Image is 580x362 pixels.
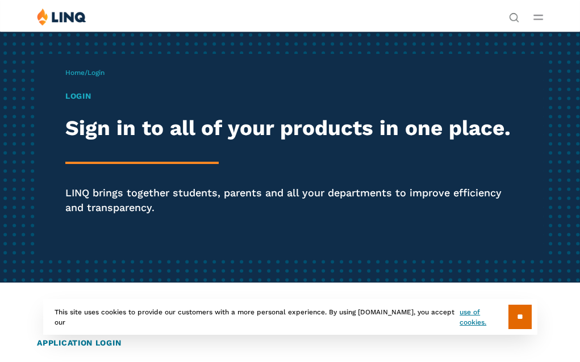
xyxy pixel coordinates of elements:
[65,116,515,140] h2: Sign in to all of your products in one place.
[43,299,537,335] div: This site uses cookies to provide our customers with a more personal experience. By using [DOMAIN...
[65,186,515,214] p: LINQ brings together students, parents and all your departments to improve efficiency and transpa...
[460,307,508,327] a: use of cookies.
[87,69,105,77] span: Login
[533,11,543,23] button: Open Main Menu
[65,90,515,102] h1: Login
[65,69,85,77] a: Home
[509,8,519,22] nav: Utility Navigation
[65,69,105,77] span: /
[509,11,519,22] button: Open Search Bar
[37,8,86,26] img: LINQ | K‑12 Software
